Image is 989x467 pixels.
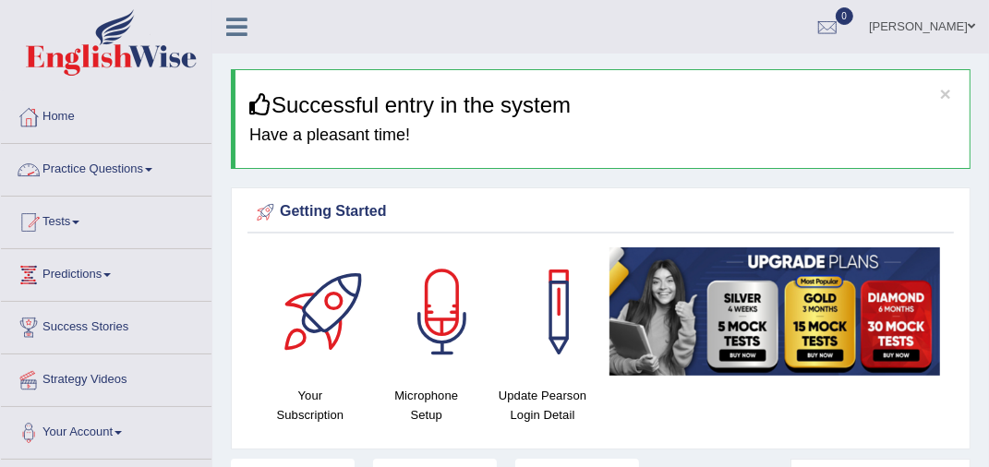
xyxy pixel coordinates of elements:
[378,386,476,425] h4: Microphone Setup
[1,407,211,453] a: Your Account
[609,247,940,375] img: small5.jpg
[249,126,956,145] h4: Have a pleasant time!
[494,386,592,425] h4: Update Pearson Login Detail
[1,354,211,401] a: Strategy Videos
[261,386,359,425] h4: Your Subscription
[1,91,211,138] a: Home
[1,197,211,243] a: Tests
[1,249,211,295] a: Predictions
[249,93,956,117] h3: Successful entry in the system
[940,84,951,103] button: ×
[1,302,211,348] a: Success Stories
[836,7,854,25] span: 0
[1,144,211,190] a: Practice Questions
[252,198,949,226] div: Getting Started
